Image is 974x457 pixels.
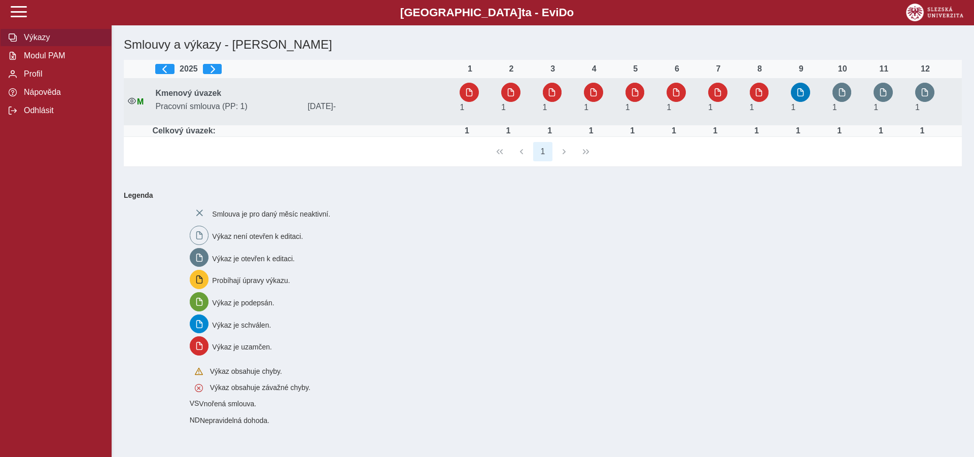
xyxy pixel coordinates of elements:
div: 9 [791,64,811,74]
span: Profil [21,69,103,79]
span: Modul PAM [21,51,103,60]
div: 6 [667,64,687,74]
div: Úvazek : 8 h / den. 40 h / týden. [498,126,518,135]
span: Probíhají úpravy výkazu. [212,276,290,285]
div: Úvazek : 8 h / den. 40 h / týden. [622,126,643,135]
span: Výkaz obsahuje závažné chyby. [210,383,310,392]
span: Nápověda [21,88,103,97]
div: 2025 [155,64,451,74]
span: Pracovní smlouva (PP: 1) [151,102,303,111]
span: Údaje souhlasí s údaji v Magionu [137,97,144,106]
div: Úvazek : 8 h / den. 40 h / týden. [788,126,808,135]
span: Úvazek : 8 h / den. 40 h / týden. [750,103,754,112]
div: Úvazek : 8 h / den. 40 h / týden. [871,126,891,135]
div: 3 [543,64,563,74]
span: Výkazy [21,33,103,42]
span: Výkaz je uzamčen. [212,343,272,351]
span: Úvazek : 8 h / den. 40 h / týden. [543,103,547,112]
div: Úvazek : 8 h / den. 40 h / týden. [581,126,601,135]
span: Úvazek : 8 h / den. 40 h / týden. [915,103,920,112]
div: Úvazek : 8 h / den. 40 h / týden. [912,126,932,135]
span: Úvazek : 8 h / den. 40 h / týden. [584,103,588,112]
span: - [333,102,336,111]
span: Úvazek : 8 h / den. 40 h / týden. [708,103,713,112]
span: Vnořená smlouva. [199,400,256,408]
div: 12 [915,64,935,74]
span: Úvazek : 8 h / den. 40 h / týden. [874,103,878,112]
div: 10 [832,64,853,74]
b: Kmenový úvazek [155,89,221,97]
span: Úvazek : 8 h / den. 40 h / týden. [832,103,837,112]
div: 11 [874,64,894,74]
span: [DATE] [303,102,456,111]
span: Výkaz je schválen. [212,321,271,329]
span: Úvazek : 8 h / den. 40 h / týden. [791,103,795,112]
span: Výkaz obsahuje chyby. [210,367,282,375]
div: 7 [708,64,728,74]
span: Odhlásit [21,106,103,115]
h1: Smlouvy a výkazy - [PERSON_NAME] [120,33,825,56]
div: 5 [625,64,646,74]
td: Celkový úvazek: [151,125,456,137]
span: D [559,6,567,19]
div: Úvazek : 8 h / den. 40 h / týden. [705,126,725,135]
span: Úvazek : 8 h / den. 40 h / týden. [625,103,630,112]
span: Úvazek : 8 h / den. 40 h / týden. [667,103,671,112]
div: 2 [501,64,521,74]
div: Úvazek : 8 h / den. 40 h / týden. [829,126,850,135]
div: Úvazek : 8 h / den. 40 h / týden. [540,126,560,135]
button: 1 [533,142,552,161]
div: Úvazek : 8 h / den. 40 h / týden. [664,126,684,135]
span: t [521,6,525,19]
i: Smlouva je aktivní [128,97,136,105]
span: Výkaz není otevřen k editaci. [212,232,303,240]
div: 8 [750,64,770,74]
img: logo_web_su.png [906,4,963,21]
span: Úvazek : 8 h / den. 40 h / týden. [501,103,506,112]
span: o [567,6,574,19]
span: Výkaz je podepsán. [212,299,274,307]
b: [GEOGRAPHIC_DATA] a - Evi [30,6,944,19]
div: Úvazek : 8 h / den. 40 h / týden. [747,126,767,135]
span: Úvazek : 8 h / den. 40 h / týden. [460,103,464,112]
span: Smlouva vnořená do kmene [190,399,199,407]
div: 1 [460,64,480,74]
div: Úvazek : 8 h / den. 40 h / týden. [457,126,477,135]
span: Výkaz je otevřen k editaci. [212,254,295,262]
b: Legenda [120,187,958,203]
span: Nepravidelná dohoda. [200,416,269,425]
div: 4 [584,64,604,74]
span: Smlouva vnořená do kmene [190,416,200,424]
span: Smlouva je pro daný měsíc neaktivní. [212,210,330,218]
